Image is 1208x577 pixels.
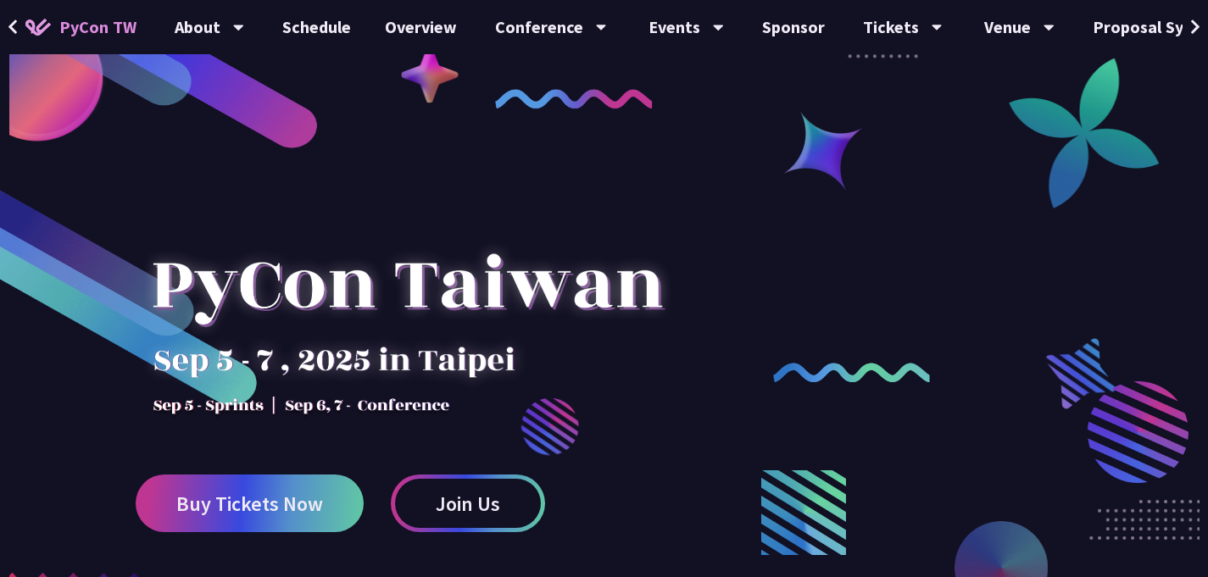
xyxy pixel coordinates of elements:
[436,493,500,514] span: Join Us
[136,474,364,532] a: Buy Tickets Now
[391,474,545,532] a: Join Us
[25,19,51,36] img: Home icon of PyCon TW 2025
[59,14,136,40] span: PyCon TW
[8,6,153,48] a: PyCon TW
[176,493,323,514] span: Buy Tickets Now
[773,363,930,382] img: curly-2.e802c9f.png
[495,89,652,108] img: curly-1.ebdbada.png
